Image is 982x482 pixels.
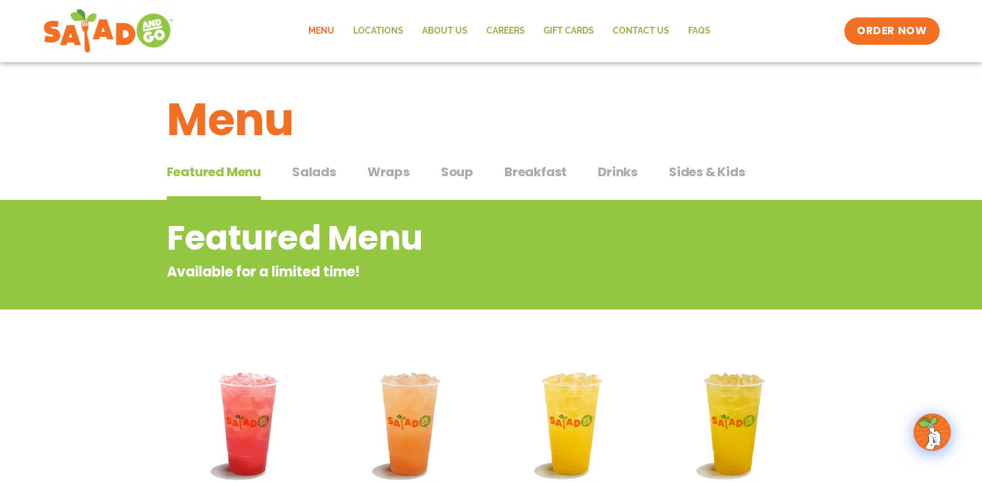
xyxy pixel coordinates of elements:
[603,17,679,45] a: Contact Us
[413,17,477,45] a: About Us
[43,6,174,56] img: new-SAG-logo-768×292
[915,415,950,450] img: wpChatIcon
[299,17,344,45] a: Menu
[857,24,927,39] span: ORDER NOW
[299,17,720,45] nav: Menu
[477,17,534,45] a: Careers
[292,163,336,181] span: Salads
[679,17,720,45] a: FAQs
[844,17,939,45] a: ORDER NOW
[167,213,715,263] h2: Featured Menu
[441,163,473,181] span: Soup
[534,17,603,45] a: GIFT CARDS
[167,262,715,282] p: Available for a limited time!
[504,163,567,181] span: Breakfast
[167,86,816,153] h1: Menu
[367,163,410,181] span: Wraps
[167,163,261,181] span: Featured Menu
[344,17,413,45] a: Locations
[669,163,745,181] span: Sides & Kids
[598,163,638,181] span: Drinks
[167,158,816,201] div: Tabbed content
